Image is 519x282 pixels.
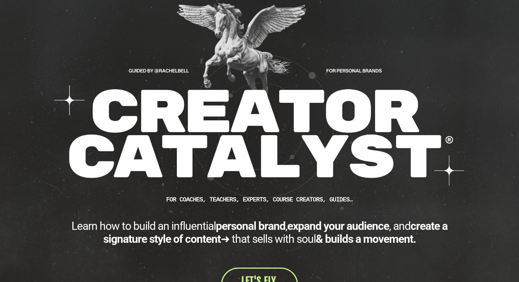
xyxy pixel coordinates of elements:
[103,219,448,245] b: create a signature style of content
[287,219,389,232] b: expand your audience
[56,219,463,245] div: Learn how to build an influential , , and ➜ that sells with soul
[166,196,353,203] b: FOR Coaches, teachers, experts, course creators, guides…
[316,232,416,245] b: & builds a movement.
[216,219,285,232] b: personal brand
